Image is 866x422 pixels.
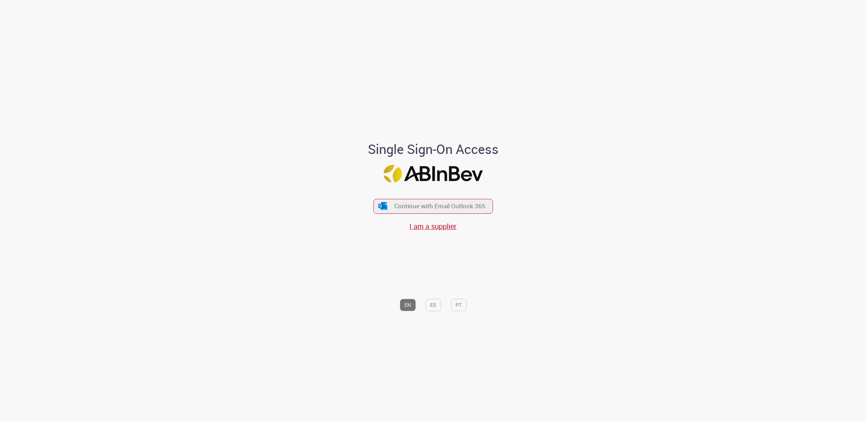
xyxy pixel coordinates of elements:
[394,202,486,210] span: Continue with Email Outlook 365
[400,299,416,311] button: EN
[333,142,534,156] h1: Single Sign-On Access
[425,299,441,311] button: ES
[373,199,493,214] button: ícone Azure/Microsoft 360 Continue with Email Outlook 365
[451,299,466,311] button: PT
[409,221,457,231] a: I am a supplier
[383,165,483,183] img: Logo ABInBev
[378,202,388,210] img: ícone Azure/Microsoft 360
